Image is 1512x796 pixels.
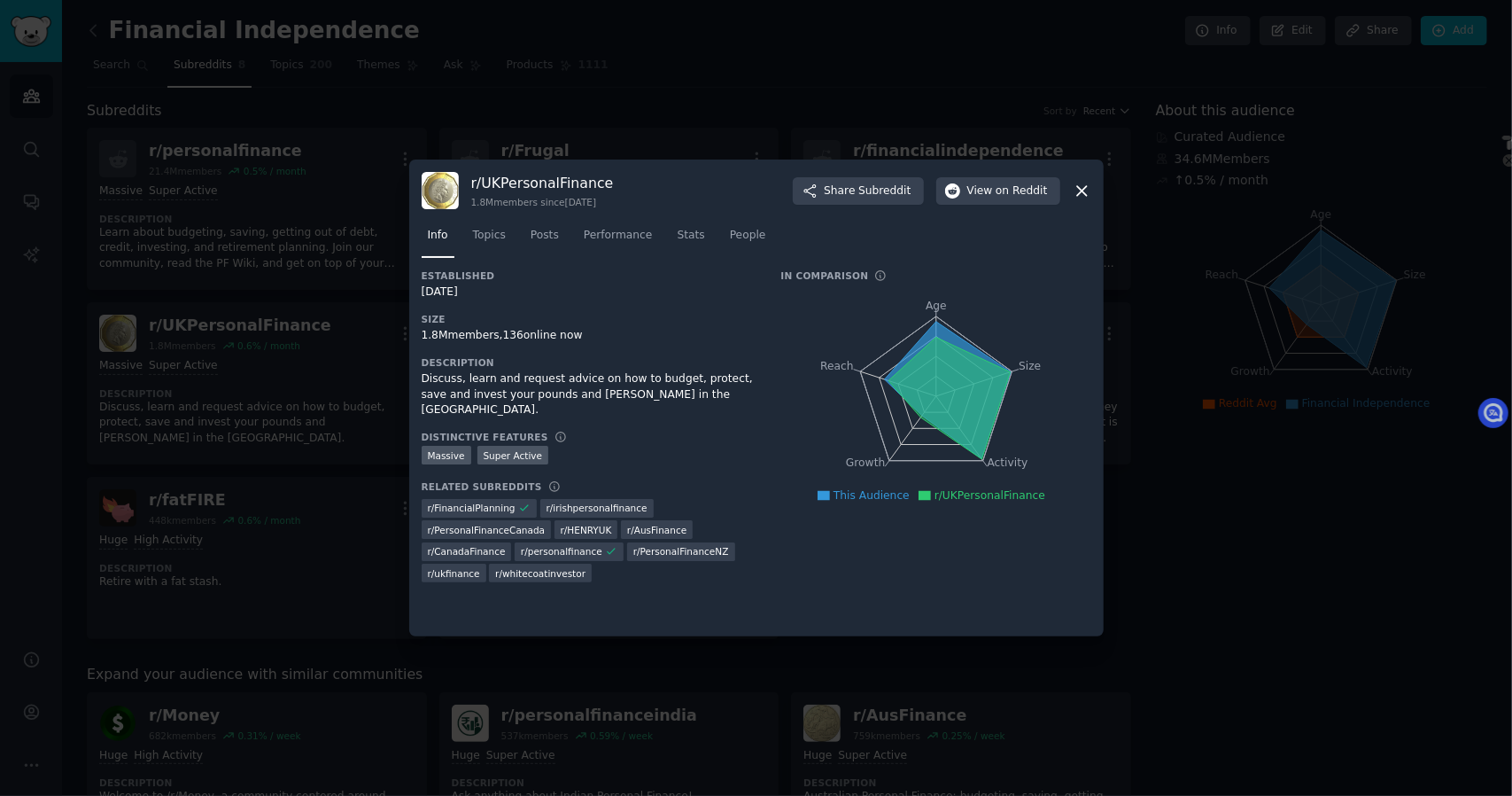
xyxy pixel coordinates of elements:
[824,183,911,199] span: Share
[584,228,653,244] span: Performance
[495,567,585,580] span: r/ whitecoatinvestor
[428,524,546,536] span: r/ PersonalFinanceCanada
[671,222,711,258] a: Stats
[422,328,756,344] div: 1.8M members, 136 online now
[422,371,756,418] div: Discuss, learn and request advice on how to budget, protect, save and invest your pounds and [PER...
[428,228,448,244] span: Info
[422,480,542,493] h3: Related Subreddits
[422,431,548,443] h3: Distinctive Features
[471,196,614,208] div: 1.8M members since [DATE]
[428,567,480,580] span: r/ ukfinance
[422,313,756,325] h3: Size
[1019,360,1041,372] tspan: Size
[422,285,756,300] div: [DATE]
[926,300,947,312] tspan: Age
[820,360,854,372] tspan: Reach
[422,222,454,258] a: Info
[428,545,506,558] span: r/ CanadaFinance
[422,172,459,209] img: UKPersonalFinance
[724,222,772,258] a: People
[422,269,756,282] h3: Established
[422,356,756,369] h3: Description
[678,228,705,244] span: Stats
[467,222,512,258] a: Topics
[521,545,602,558] span: r/ personalfinance
[781,269,869,282] h3: In Comparison
[934,489,1045,502] span: r/UKPersonalFinance
[477,446,549,464] div: Super Active
[793,177,923,206] button: ShareSubreddit
[627,524,686,536] span: r/ AusFinance
[578,222,659,258] a: Performance
[967,183,1048,199] span: View
[524,222,565,258] a: Posts
[730,228,766,244] span: People
[531,228,559,244] span: Posts
[987,457,1027,470] tspan: Activity
[633,545,729,558] span: r/ PersonalFinanceNZ
[422,446,471,464] div: Massive
[547,502,647,514] span: r/ irishpersonalfinance
[561,524,612,536] span: r/ HENRYUK
[834,489,910,502] span: This Audience
[996,183,1047,199] span: on Reddit
[471,174,614,192] h3: r/ UKPersonalFinance
[473,228,506,244] span: Topics
[936,177,1060,206] button: Viewon Reddit
[858,183,911,199] span: Subreddit
[846,457,885,470] tspan: Growth
[428,502,516,514] span: r/ FinancialPlanning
